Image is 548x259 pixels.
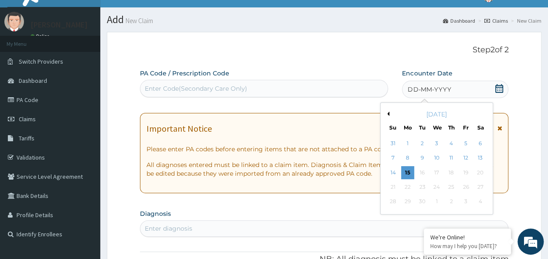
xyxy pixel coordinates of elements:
button: Previous Month [385,112,389,116]
div: Th [448,124,455,131]
div: Choose Sunday, September 14th, 2025 [387,166,400,179]
p: How may I help you today? [430,242,504,250]
p: Please enter PA codes before entering items that are not attached to a PA code [146,145,502,153]
div: [DATE] [384,110,489,119]
div: Not available Friday, September 19th, 2025 [459,166,472,179]
div: Not available Monday, September 29th, 2025 [401,195,414,208]
div: Choose Monday, September 1st, 2025 [401,137,414,150]
div: Not available Thursday, September 25th, 2025 [445,181,458,194]
div: Not available Monday, September 22nd, 2025 [401,181,414,194]
div: Minimize live chat window [143,4,164,25]
img: d_794563401_company_1708531726252_794563401 [16,44,35,65]
img: User Image [4,12,24,31]
span: Dashboard [19,77,47,85]
div: month 2025-09 [386,136,487,209]
div: Choose Monday, September 15th, 2025 [401,166,414,179]
div: Choose Saturday, September 13th, 2025 [474,152,487,165]
div: Not available Friday, September 26th, 2025 [459,181,472,194]
label: Encounter Date [402,69,452,78]
div: Not available Saturday, September 20th, 2025 [474,166,487,179]
textarea: Type your message and hit 'Enter' [4,169,166,200]
div: Not available Friday, October 3rd, 2025 [459,195,472,208]
div: Not available Thursday, October 2nd, 2025 [445,195,458,208]
div: Su [389,124,397,131]
div: Choose Tuesday, September 2nd, 2025 [416,137,429,150]
div: Fr [462,124,470,131]
p: [PERSON_NAME] [31,21,88,29]
div: Sa [477,124,484,131]
div: Not available Tuesday, September 16th, 2025 [416,166,429,179]
span: Claims [19,115,36,123]
div: Enter Code(Secondary Care Only) [145,84,247,93]
span: Tariffs [19,134,34,142]
div: Choose Tuesday, September 9th, 2025 [416,152,429,165]
div: Mo [404,124,411,131]
div: Not available Wednesday, October 1st, 2025 [430,195,443,208]
div: Choose Friday, September 12th, 2025 [459,152,472,165]
a: Claims [484,17,508,24]
div: We [433,124,440,131]
div: Choose Thursday, September 4th, 2025 [445,137,458,150]
label: Diagnosis [140,209,171,218]
div: Not available Tuesday, September 23rd, 2025 [416,181,429,194]
div: Not available Sunday, September 28th, 2025 [387,195,400,208]
a: Dashboard [443,17,475,24]
a: Online [31,33,51,39]
div: Choose Sunday, August 31st, 2025 [387,137,400,150]
div: Not available Saturday, September 27th, 2025 [474,181,487,194]
div: Tu [419,124,426,131]
div: Enter diagnosis [145,224,192,233]
div: Not available Wednesday, September 24th, 2025 [430,181,443,194]
h1: Add [107,14,541,25]
div: Choose Saturday, September 6th, 2025 [474,137,487,150]
p: All diagnoses entered must be linked to a claim item. Diagnosis & Claim Items that are visible bu... [146,160,502,178]
div: Not available Tuesday, September 30th, 2025 [416,195,429,208]
label: PA Code / Prescription Code [140,69,229,78]
div: Choose Wednesday, September 3rd, 2025 [430,137,443,150]
span: Switch Providers [19,58,63,65]
div: We're Online! [430,233,504,241]
div: Not available Wednesday, September 17th, 2025 [430,166,443,179]
span: DD-MM-YYYY [408,85,451,94]
li: New Claim [509,17,541,24]
div: Choose Monday, September 8th, 2025 [401,152,414,165]
div: Choose Friday, September 5th, 2025 [459,137,472,150]
div: Not available Sunday, September 21st, 2025 [387,181,400,194]
div: Choose Sunday, September 7th, 2025 [387,152,400,165]
div: Choose Thursday, September 11th, 2025 [445,152,458,165]
div: Not available Saturday, October 4th, 2025 [474,195,487,208]
p: Step 2 of 2 [140,45,509,55]
div: Not available Thursday, September 18th, 2025 [445,166,458,179]
h1: Important Notice [146,124,212,133]
div: Choose Wednesday, September 10th, 2025 [430,152,443,165]
div: Chat with us now [45,49,146,60]
span: We're online! [51,75,120,164]
small: New Claim [124,17,153,24]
